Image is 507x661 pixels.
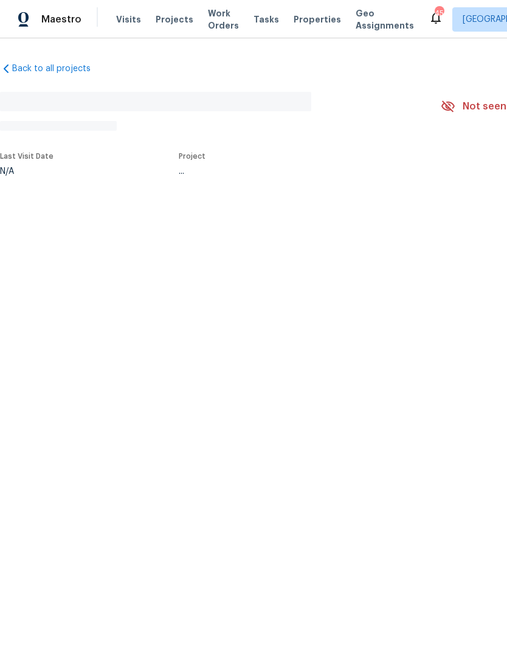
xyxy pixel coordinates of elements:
[356,7,414,32] span: Geo Assignments
[116,13,141,26] span: Visits
[179,153,205,160] span: Project
[156,13,193,26] span: Projects
[179,167,412,176] div: ...
[208,7,239,32] span: Work Orders
[294,13,341,26] span: Properties
[253,15,279,24] span: Tasks
[41,13,81,26] span: Maestro
[435,7,443,19] div: 45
